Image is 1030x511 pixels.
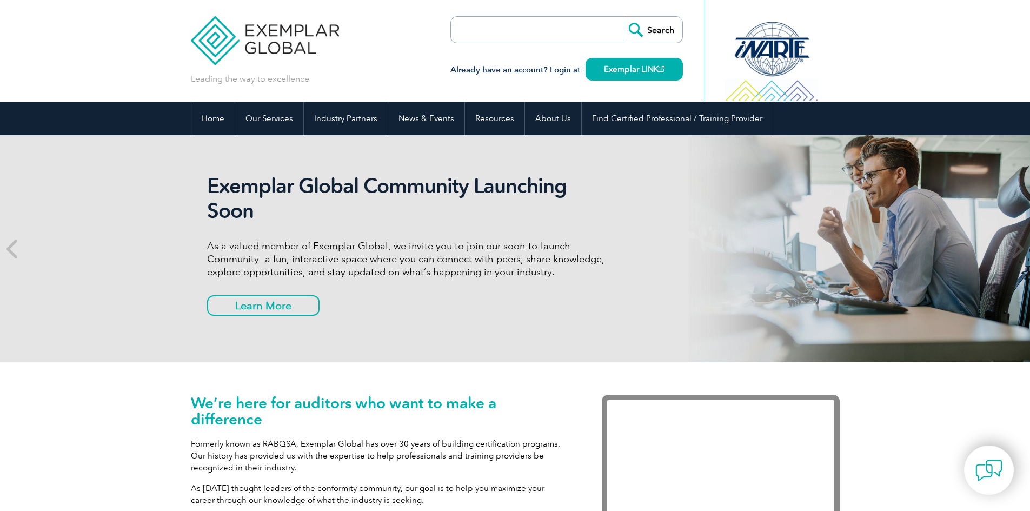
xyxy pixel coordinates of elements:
p: Leading the way to excellence [191,73,309,85]
a: Industry Partners [304,102,388,135]
p: Formerly known as RABQSA, Exemplar Global has over 30 years of building certification programs. O... [191,438,569,474]
p: As [DATE] thought leaders of the conformity community, our goal is to help you maximize your care... [191,482,569,506]
a: Exemplar LINK [586,58,683,81]
img: contact-chat.png [975,457,1002,484]
a: Learn More [207,295,320,316]
h1: We’re here for auditors who want to make a difference [191,395,569,427]
a: Find Certified Professional / Training Provider [582,102,773,135]
input: Search [623,17,682,43]
a: Resources [465,102,524,135]
p: As a valued member of Exemplar Global, we invite you to join our soon-to-launch Community—a fun, ... [207,240,613,278]
h3: Already have an account? Login at [450,63,683,77]
a: About Us [525,102,581,135]
a: Our Services [235,102,303,135]
img: open_square.png [659,66,664,72]
a: News & Events [388,102,464,135]
a: Home [191,102,235,135]
h2: Exemplar Global Community Launching Soon [207,174,613,223]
